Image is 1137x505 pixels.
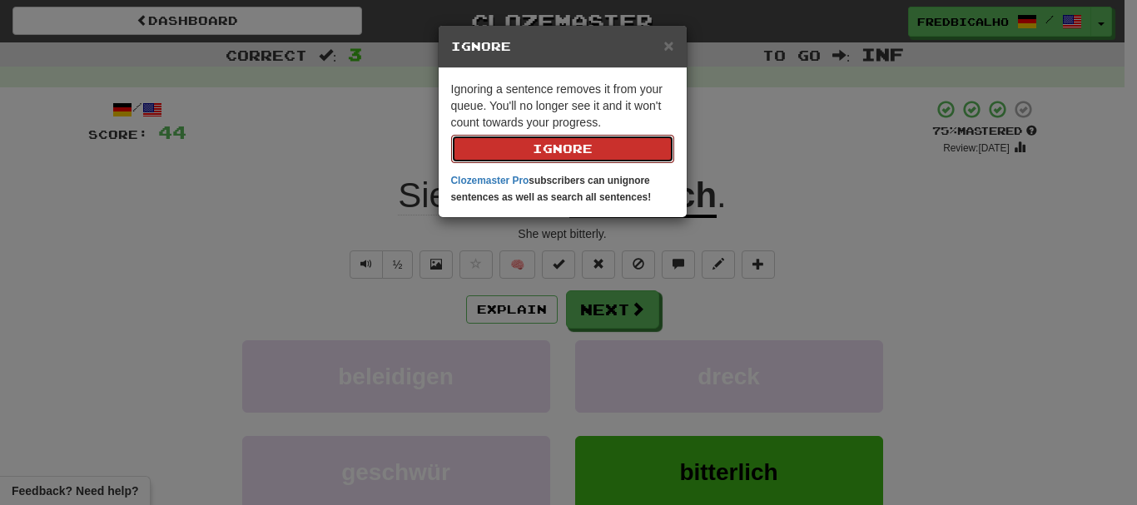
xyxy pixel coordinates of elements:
strong: subscribers can unignore sentences as well as search all sentences! [451,175,652,203]
button: Ignore [451,135,674,163]
span: × [663,36,673,55]
button: Close [663,37,673,54]
h5: Ignore [451,38,674,55]
p: Ignoring a sentence removes it from your queue. You'll no longer see it and it won't count toward... [451,81,674,163]
a: Clozemaster Pro [451,175,529,186]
